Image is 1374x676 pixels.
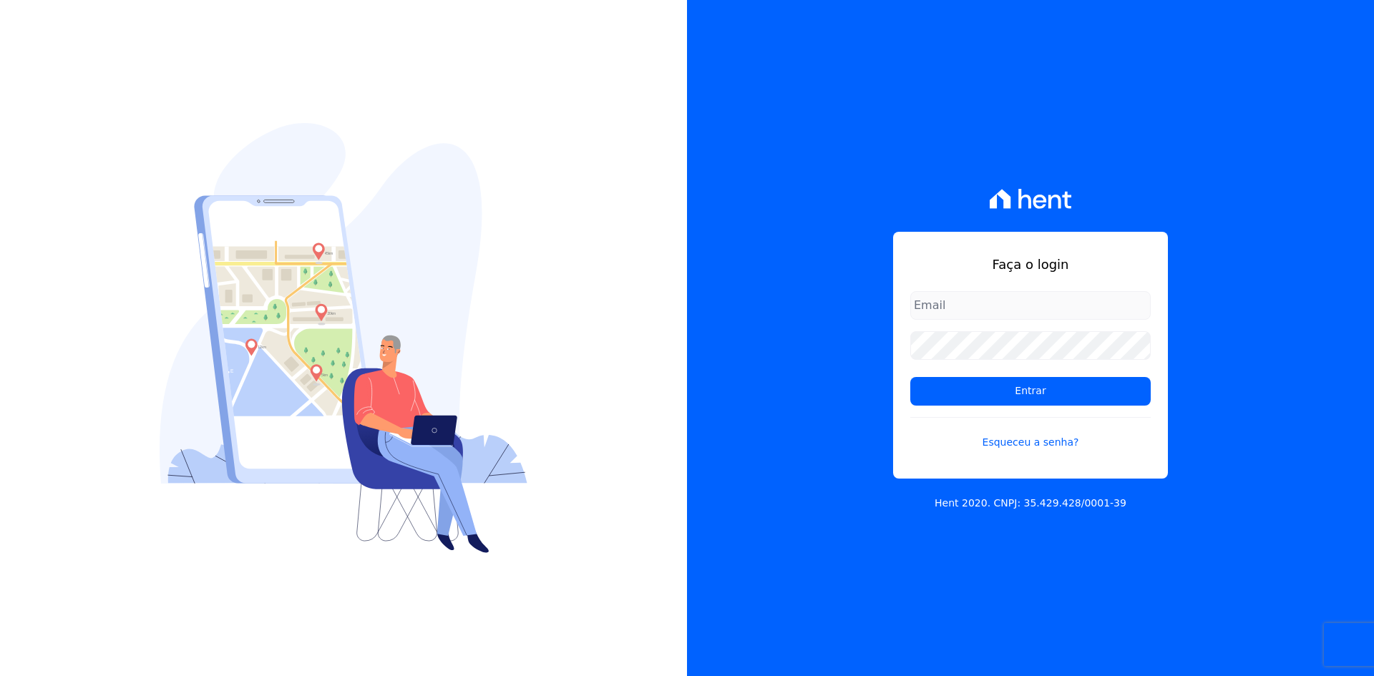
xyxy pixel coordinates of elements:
img: Login [160,123,527,553]
input: Entrar [910,377,1151,406]
input: Email [910,291,1151,320]
h1: Faça o login [910,255,1151,274]
a: Esqueceu a senha? [910,417,1151,450]
p: Hent 2020. CNPJ: 35.429.428/0001-39 [935,496,1126,511]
